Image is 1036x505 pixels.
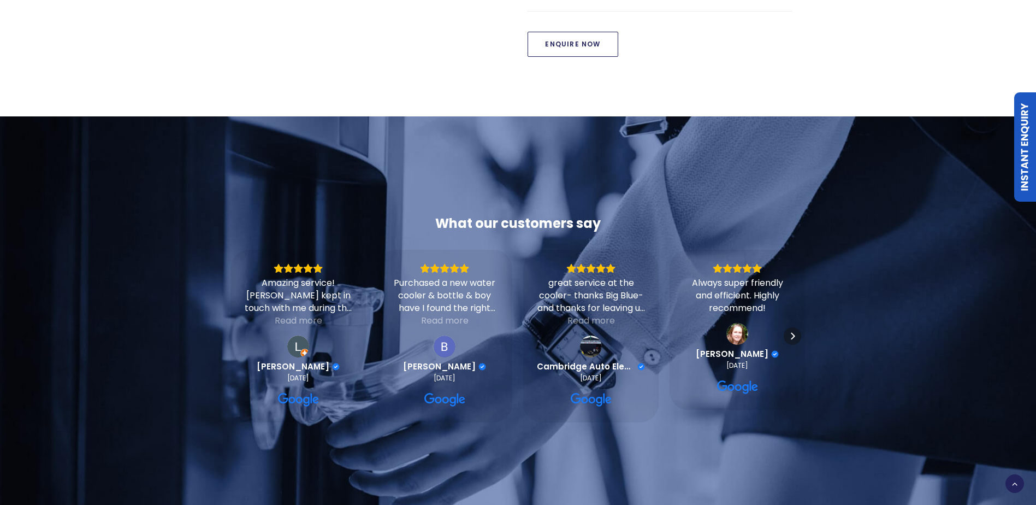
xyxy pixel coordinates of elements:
a: Review by Tanya Sloane [696,349,779,359]
a: Review by Laura sands [257,362,340,372]
div: Purchased a new water cooler & bottle & boy have I found the right company. [PERSON_NAME] is exce... [390,277,499,314]
iframe: Chatbot [964,433,1021,490]
a: View on Google [571,391,612,409]
div: Rating: 5.0 out of 5 [683,263,791,273]
a: View on Google [434,336,455,357]
a: View on Google [287,336,309,357]
img: Barbara Stevenson [434,336,455,357]
div: What our customers say [230,215,805,232]
div: [DATE] [434,374,455,383]
div: Carousel [230,250,805,422]
div: Rating: 5.0 out of 5 [390,263,499,273]
div: Read more [421,314,469,327]
a: Enquire Now [528,32,618,57]
span: [PERSON_NAME] [257,362,329,372]
a: Instant Enquiry [1014,92,1036,202]
a: View on Google [278,391,319,409]
div: Amazing service! [PERSON_NAME] kept in touch with me during the whole process and even called to ... [244,277,352,314]
div: [DATE] [287,374,309,383]
a: Review by Barbara Stevenson [403,362,486,372]
a: View on Google [424,391,466,409]
div: Verified Customer [771,350,779,358]
span: [PERSON_NAME] [403,362,476,372]
span: Cambridge Auto Electric [537,362,635,372]
div: Read more [275,314,322,327]
a: View on Google [717,379,759,396]
div: great service at the cooler- thanks Big Blue- and thanks for leaving us a 5 * review- Cambridge A... [537,277,645,314]
div: [DATE] [726,361,748,370]
img: Laura sands [287,336,309,357]
a: Review by Cambridge Auto Electric [537,362,645,372]
img: Cambridge Auto Electric [580,336,602,357]
span: [PERSON_NAME] [696,349,768,359]
a: View on Google [726,323,748,345]
div: Read more [567,314,615,327]
div: Next [784,327,801,345]
div: Verified Customer [478,363,486,371]
div: Previous [235,327,252,345]
div: Always super friendly and efficient. Highly recommend! [683,277,791,314]
div: Verified Customer [637,363,645,371]
img: Tanya Sloane [726,323,748,345]
a: View on Google [580,336,602,357]
div: [DATE] [580,374,602,383]
div: Rating: 5.0 out of 5 [537,263,645,273]
div: Verified Customer [332,363,340,371]
div: Rating: 5.0 out of 5 [244,263,352,273]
